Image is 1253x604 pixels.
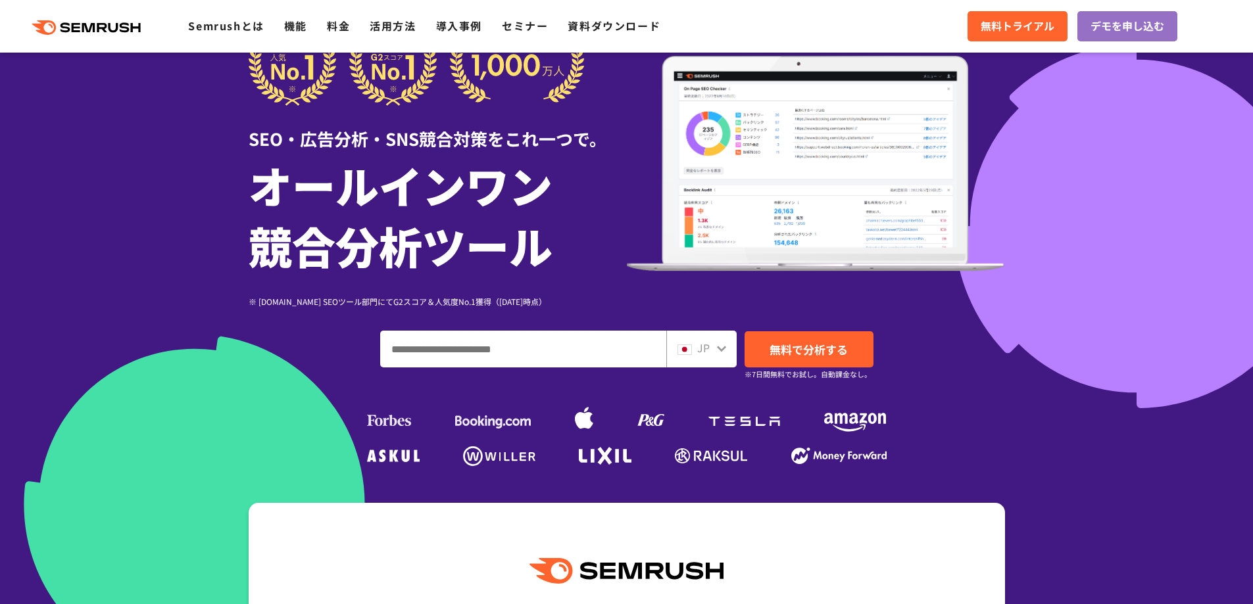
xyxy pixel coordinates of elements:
[745,331,873,367] a: 無料で分析する
[436,18,482,34] a: 導入事例
[1091,18,1164,35] span: デモを申し込む
[249,295,627,308] div: ※ [DOMAIN_NAME] SEOツール部門にてG2スコア＆人気度No.1獲得（[DATE]時点）
[502,18,548,34] a: セミナー
[381,331,666,367] input: ドメイン、キーワードまたはURLを入力してください
[529,558,723,584] img: Semrush
[370,18,416,34] a: 活用方法
[1077,11,1177,41] a: デモを申し込む
[745,368,872,381] small: ※7日間無料でお試し。自動課金なし。
[981,18,1054,35] span: 無料トライアル
[249,154,627,275] h1: オールインワン 競合分析ツール
[249,106,627,151] div: SEO・広告分析・SNS競合対策をこれ一つで。
[968,11,1068,41] a: 無料トライアル
[188,18,264,34] a: Semrushとは
[284,18,307,34] a: 機能
[770,341,848,358] span: 無料で分析する
[568,18,660,34] a: 資料ダウンロード
[327,18,350,34] a: 料金
[697,340,710,356] span: JP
